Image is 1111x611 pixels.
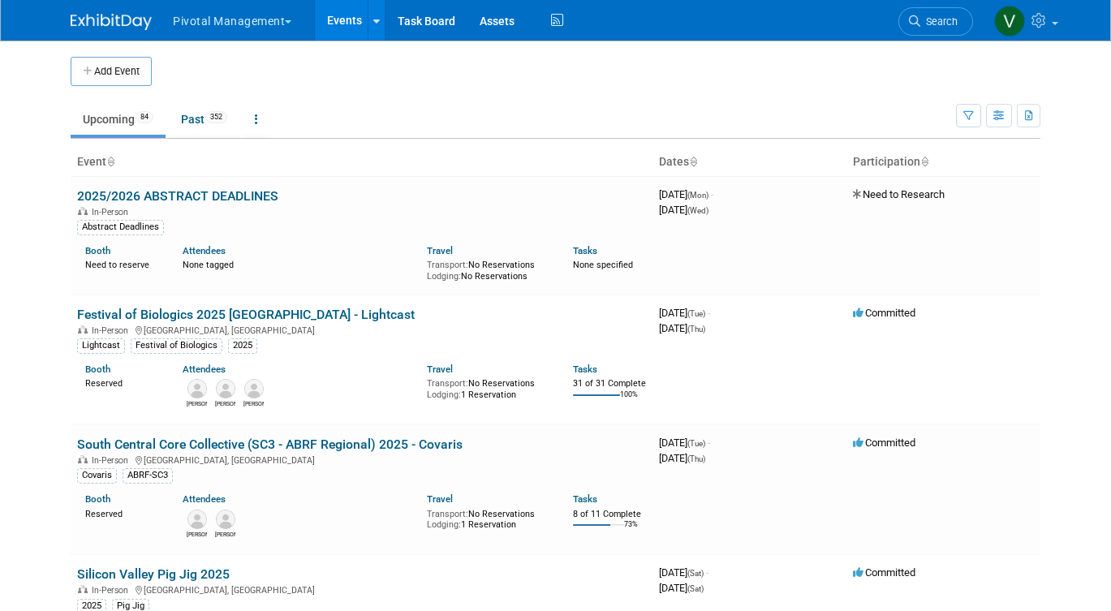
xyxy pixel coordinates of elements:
div: Covaris [77,468,117,483]
span: Search [920,15,958,28]
a: South Central Core Collective (SC3 - ABRF Regional) 2025 - Covaris [77,437,463,452]
span: In-Person [92,455,133,466]
img: Scott Brouilette [187,379,207,398]
div: [GEOGRAPHIC_DATA], [GEOGRAPHIC_DATA] [77,453,646,466]
a: Search [898,7,973,36]
a: Travel [427,364,453,375]
a: Tasks [573,245,597,256]
a: Attendees [183,245,226,256]
img: In-Person Event [78,585,88,593]
span: In-Person [92,207,133,217]
img: Carrie Maynard [216,379,235,398]
span: Transport: [427,260,468,270]
span: (Sat) [687,584,704,593]
div: [GEOGRAPHIC_DATA], [GEOGRAPHIC_DATA] [77,323,646,336]
span: (Thu) [687,454,705,463]
span: In-Person [92,585,133,596]
img: In-Person Event [78,325,88,333]
a: Attendees [183,364,226,375]
span: (Tue) [687,309,705,318]
a: Booth [85,493,110,505]
span: Transport: [427,378,468,389]
th: Dates [652,148,846,176]
span: 352 [205,111,227,123]
div: [GEOGRAPHIC_DATA], [GEOGRAPHIC_DATA] [77,583,646,596]
div: 8 of 11 Complete [573,509,646,520]
div: Carrie Maynard [215,398,235,408]
button: Add Event [71,57,152,86]
span: Committed [853,566,915,579]
a: Sort by Event Name [106,155,114,168]
span: Need to Research [853,188,945,200]
a: Attendees [183,493,226,505]
th: Event [71,148,652,176]
span: [DATE] [659,204,708,216]
span: - [708,437,710,449]
span: (Thu) [687,325,705,333]
div: No Reservations 1 Reservation [427,375,549,400]
div: 2025 [228,338,257,353]
div: No Reservations 1 Reservation [427,506,549,531]
span: (Tue) [687,439,705,448]
img: Rob Brown [187,510,207,529]
div: Need to reserve [85,256,158,271]
span: [DATE] [659,307,710,319]
a: 2025/2026 ABSTRACT DEADLINES [77,188,278,204]
div: No Reservations No Reservations [427,256,549,282]
span: (Sat) [687,569,704,578]
td: 73% [624,520,638,542]
img: Valerie Weld [994,6,1025,37]
a: Tasks [573,493,597,505]
a: Travel [427,493,453,505]
span: Lodging: [427,271,461,282]
img: Tom O'Hare [216,510,235,529]
a: Booth [85,364,110,375]
div: Reserved [85,506,158,520]
span: 84 [136,111,153,123]
span: Lodging: [427,389,461,400]
a: Travel [427,245,453,256]
div: Megan Gottlieb [243,398,264,408]
span: Committed [853,437,915,449]
span: In-Person [92,325,133,336]
span: [DATE] [659,437,710,449]
div: Festival of Biologics [131,338,222,353]
span: (Wed) [687,206,708,215]
th: Participation [846,148,1040,176]
span: Lodging: [427,519,461,530]
td: 100% [620,390,638,412]
span: Committed [853,307,915,319]
a: Upcoming84 [71,104,166,135]
div: Reserved [85,375,158,389]
img: In-Person Event [78,207,88,215]
span: [DATE] [659,188,713,200]
div: Lightcast [77,338,125,353]
span: - [706,566,708,579]
span: - [711,188,713,200]
a: Sort by Start Date [689,155,697,168]
img: ExhibitDay [71,14,152,30]
a: Silicon Valley Pig Jig 2025 [77,566,230,582]
span: - [708,307,710,319]
span: [DATE] [659,582,704,594]
div: Rob Brown [187,529,207,539]
a: Sort by Participation Type [920,155,928,168]
a: Past352 [169,104,239,135]
span: [DATE] [659,322,705,334]
a: Festival of Biologics 2025 [GEOGRAPHIC_DATA] - Lightcast [77,307,415,322]
span: (Mon) [687,191,708,200]
img: Megan Gottlieb [244,379,264,398]
div: Scott Brouilette [187,398,207,408]
span: Transport: [427,509,468,519]
span: [DATE] [659,566,708,579]
img: In-Person Event [78,455,88,463]
a: Booth [85,245,110,256]
span: [DATE] [659,452,705,464]
a: Tasks [573,364,597,375]
div: 31 of 31 Complete [573,378,646,389]
div: None tagged [183,256,414,271]
span: None specified [573,260,633,270]
div: Tom O'Hare [215,529,235,539]
div: Abstract Deadlines [77,220,164,235]
div: ABRF-SC3 [123,468,173,483]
